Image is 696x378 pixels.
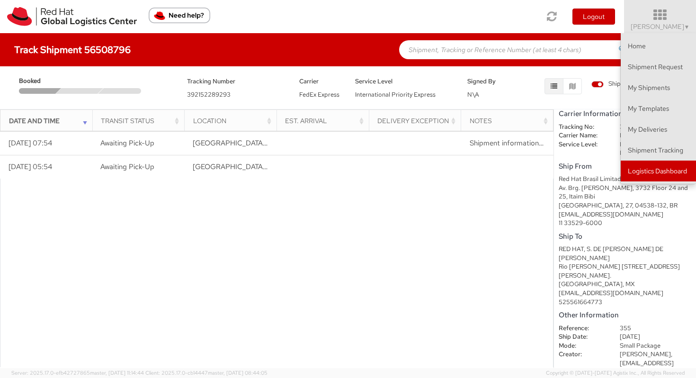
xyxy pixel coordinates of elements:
span: master, [DATE] 08:44:05 [208,369,268,376]
div: [EMAIL_ADDRESS][DOMAIN_NAME] [559,289,691,298]
span: Awaiting Pick-Up [100,162,154,171]
input: Shipment, Tracking or Reference Number (at least 4 chars) [399,40,636,59]
div: Est. Arrival [285,116,366,126]
dt: Reference: [552,324,613,333]
span: 392152289293 [187,90,231,99]
div: Delivery Exception [377,116,458,126]
div: Notes [470,116,550,126]
h5: Carrier [299,78,341,85]
h5: Signed By [467,78,509,85]
span: Client: 2025.17.0-cb14447 [145,369,268,376]
div: Av. Brg. [PERSON_NAME], 3732 Floor 24 and 25, Itaim Bibi [559,184,691,201]
div: Rio [PERSON_NAME] [STREET_ADDRESS][PERSON_NAME]. [559,262,691,280]
label: Shipment Details [591,80,655,90]
span: International Priority Express [355,90,436,99]
div: Transit Status [101,116,181,126]
h4: Track Shipment 56508796 [14,45,131,55]
a: Shipment Tracking [621,140,696,161]
h5: Carrier Information [559,110,691,118]
a: Home [621,36,696,56]
dt: Service Level: [552,140,613,149]
span: [PERSON_NAME], [620,350,672,358]
dt: Tracking No: [552,123,613,132]
dt: Mode: [552,342,613,351]
h5: Service Level [355,78,453,85]
h5: Other Information [559,311,691,319]
span: N\A [467,90,479,99]
dt: Ship Date: [552,333,613,342]
span: Awaiting Pick-Up [100,138,154,148]
dt: Carrier Name: [552,131,613,140]
a: My Shipments [621,77,696,98]
span: Booked [19,77,60,86]
h5: Ship From [559,162,691,171]
dt: Creator: [552,350,613,359]
span: master, [DATE] 11:14:44 [90,369,144,376]
span: ▼ [684,23,690,31]
span: Shipment information sent to FedEx [470,138,585,148]
img: rh-logistics-00dfa346123c4ec078e1.svg [7,7,137,26]
div: [GEOGRAPHIC_DATA], 27, 04538-132, BR [559,201,691,210]
span: Copyright © [DATE]-[DATE] Agistix Inc., All Rights Reserved [546,369,685,377]
div: [EMAIL_ADDRESS][DOMAIN_NAME] [559,210,691,219]
a: Logistics Dashboard [621,161,696,181]
button: Need help? [149,8,210,23]
div: Location [193,116,274,126]
div: Red Hat Brasil Limitada [PERSON_NAME] [559,175,691,184]
div: 11 33529-6000 [559,219,691,228]
span: Shipment Details [591,80,655,89]
span: SAO PAULO, 27, BR [193,138,290,148]
a: My Templates [621,98,696,119]
button: Logout [572,9,615,25]
h5: Tracking Number [187,78,285,85]
h5: Ship To [559,233,691,241]
span: [PERSON_NAME] [631,22,690,31]
a: Shipment Request [621,56,696,77]
a: My Deliveries [621,119,696,140]
div: [GEOGRAPHIC_DATA], MX [559,280,691,289]
div: 525561664773 [559,298,691,307]
span: Server: 2025.17.0-efb42727865 [11,369,144,376]
div: RED HAT, S. DE [PERSON_NAME] DE [PERSON_NAME] [559,245,691,262]
div: Date and Time [9,116,89,126]
span: SAO PAULO, 27, BR [193,162,290,171]
span: FedEx Express [299,90,339,99]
